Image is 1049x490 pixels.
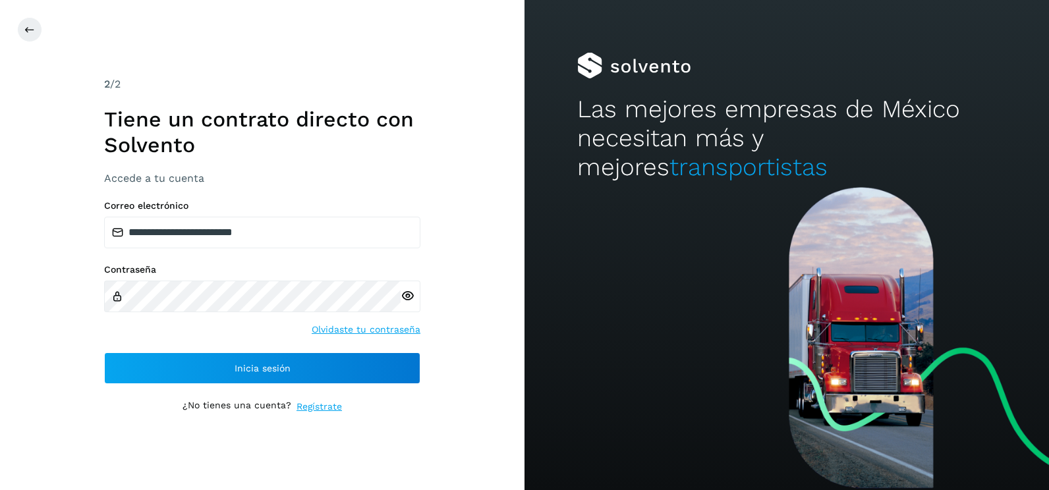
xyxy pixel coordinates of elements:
button: Inicia sesión [104,352,420,384]
p: ¿No tienes una cuenta? [183,400,291,414]
label: Contraseña [104,264,420,275]
div: /2 [104,76,420,92]
label: Correo electrónico [104,200,420,211]
h2: Las mejores empresas de México necesitan más y mejores [577,95,997,182]
span: 2 [104,78,110,90]
span: Inicia sesión [235,364,291,373]
a: Olvidaste tu contraseña [312,323,420,337]
a: Regístrate [297,400,342,414]
span: transportistas [669,153,828,181]
h3: Accede a tu cuenta [104,172,420,184]
h1: Tiene un contrato directo con Solvento [104,107,420,157]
